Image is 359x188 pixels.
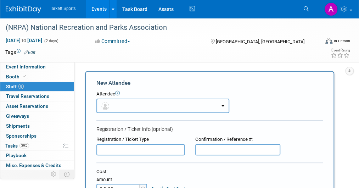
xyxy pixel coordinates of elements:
div: In-Person [333,38,350,44]
span: Staff [6,84,24,89]
span: 29% [19,143,29,148]
div: Amount [96,177,148,184]
div: Event Format [297,37,350,48]
td: Toggle Event Tabs [60,170,74,179]
div: Confirmation / Reference #: [195,136,280,143]
a: Event Information [0,62,74,72]
a: Shipments [0,121,74,131]
div: New Attendee [96,79,323,87]
span: [GEOGRAPHIC_DATA], [GEOGRAPHIC_DATA] [215,39,304,44]
img: ExhibitDay [6,6,41,13]
span: Giveaways [6,113,29,119]
a: Booth [0,72,74,82]
span: Playbook [6,153,27,158]
a: Playbook [0,151,74,160]
div: (NRPA) National Recreation and Parks Association [3,21,316,34]
span: Misc. Expenses & Credits [6,162,61,168]
div: Registration / Ticket Info (optional) [96,126,323,133]
i: Booth reservation complete [23,74,26,78]
button: Committed [93,38,133,45]
body: Rich Text Area. Press ALT-0 for help. [4,3,216,10]
img: Format-Inperson.png [325,38,332,44]
a: Misc. Expenses & Credits [0,161,74,170]
a: Sponsorships [0,131,74,141]
span: Tasks [5,143,29,149]
span: Sponsorships [6,133,37,139]
span: to [21,38,27,43]
div: Registration / Ticket Type [96,136,185,143]
span: (2 days) [44,39,58,43]
img: Adam Winnicky [324,2,338,16]
span: 8 [18,84,24,89]
a: Edit [24,50,35,55]
span: Shipments [6,123,30,129]
a: Staff8 [0,82,74,92]
a: Travel Reservations [0,92,74,101]
span: Travel Reservations [6,93,49,99]
div: Cost: [96,168,323,175]
a: Tasks29% [0,141,74,151]
div: Attendee [96,91,323,98]
td: Personalize Event Tab Strip [47,170,60,179]
a: Giveaways [0,111,74,121]
span: Tarkett Sports [50,6,75,11]
span: Event Information [6,64,46,70]
span: [DATE] [DATE] [5,37,43,44]
span: Booth [6,74,28,79]
a: Asset Reservations [0,101,74,111]
span: Asset Reservations [6,103,48,109]
td: Tags [5,49,35,56]
div: Event Rating [331,49,350,52]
